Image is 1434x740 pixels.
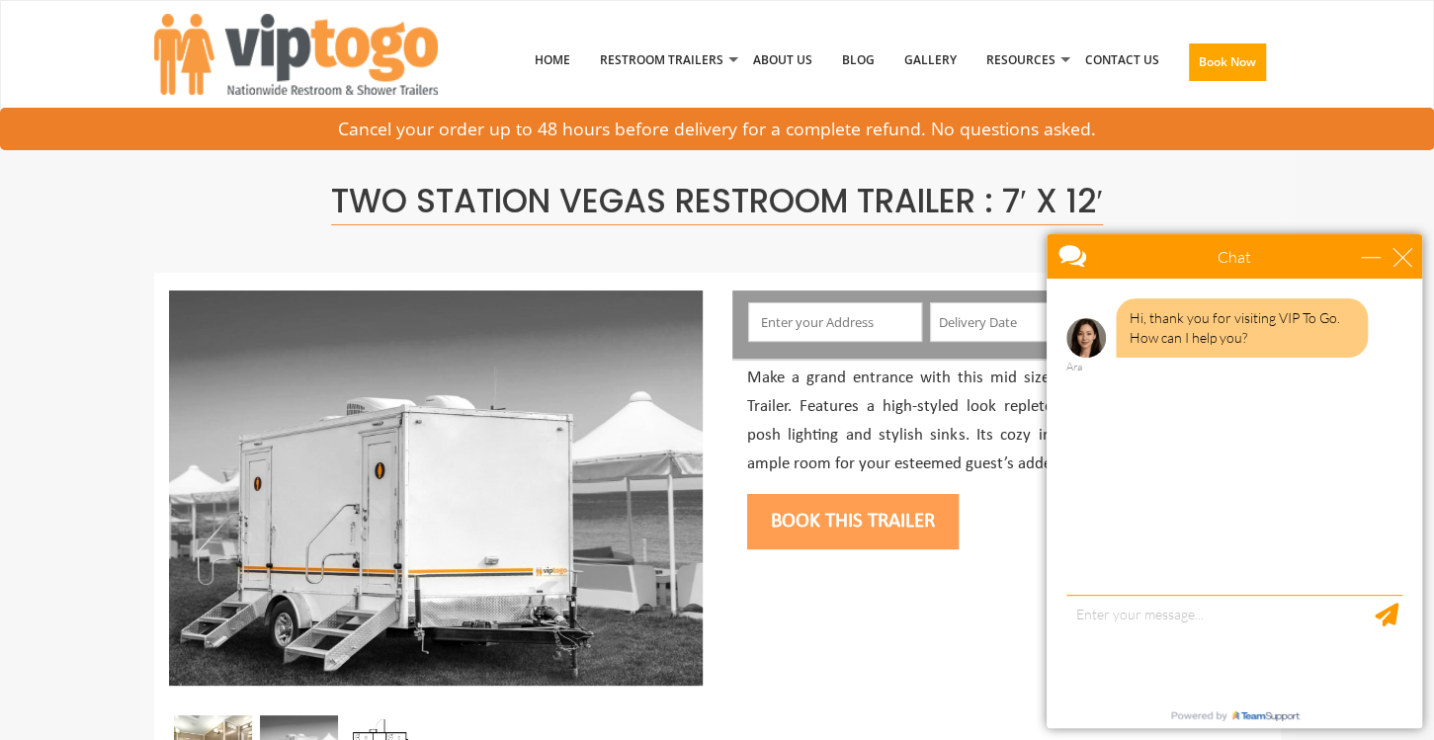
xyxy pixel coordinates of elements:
[331,178,1103,225] span: Two Station Vegas Restroom Trailer : 7′ x 12′
[1070,9,1174,112] a: Contact Us
[930,302,1052,342] input: Delivery Date
[971,9,1070,112] a: Resources
[1189,43,1266,81] button: Book Now
[748,302,922,342] input: Enter your Address
[1035,222,1434,740] iframe: Live Chat Box
[169,290,703,686] img: Side view of two station restroom trailer with separate doors for males and females
[154,14,438,95] img: VIPTOGO
[827,9,889,112] a: Blog
[1174,9,1281,123] a: Book Now
[585,9,738,112] a: Restroom Trailers
[889,9,971,112] a: Gallery
[738,9,827,112] a: About Us
[747,365,1251,479] p: Make a grand entrance with this mid sized Vegas 2 Station Restroom Trailer. Features a high-style...
[520,9,585,112] a: Home
[747,494,959,549] button: Book this trailer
